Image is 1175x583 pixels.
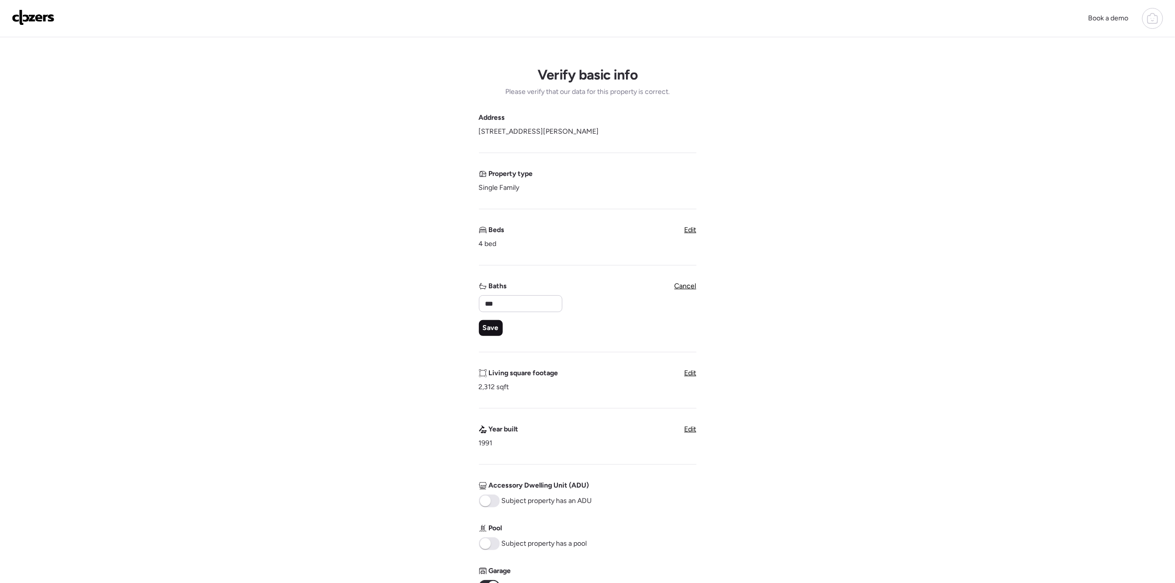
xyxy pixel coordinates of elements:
span: Book a demo [1088,14,1128,22]
span: Save [483,323,499,333]
span: 2,312 sqft [479,382,509,392]
span: [STREET_ADDRESS][PERSON_NAME] [479,127,599,137]
span: Subject property has an ADU [502,496,592,506]
span: Single Family [479,183,520,193]
span: 4 bed [479,239,497,249]
span: Pool [489,523,502,533]
span: Cancel [675,282,697,290]
span: 1991 [479,438,493,448]
span: Baths [489,281,507,291]
span: Living square footage [489,368,558,378]
span: Address [479,113,505,123]
span: Accessory Dwelling Unit (ADU) [489,481,589,491]
span: Beds [489,225,505,235]
span: Year built [489,424,519,434]
h1: Verify basic info [538,66,637,83]
span: Garage [489,566,511,576]
span: Edit [685,369,697,377]
span: Please verify that our data for this property is correct. [505,87,670,97]
span: Edit [685,425,697,433]
span: Edit [685,226,697,234]
img: Logo [12,9,55,25]
span: Property type [489,169,533,179]
span: Subject property has a pool [502,539,587,549]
